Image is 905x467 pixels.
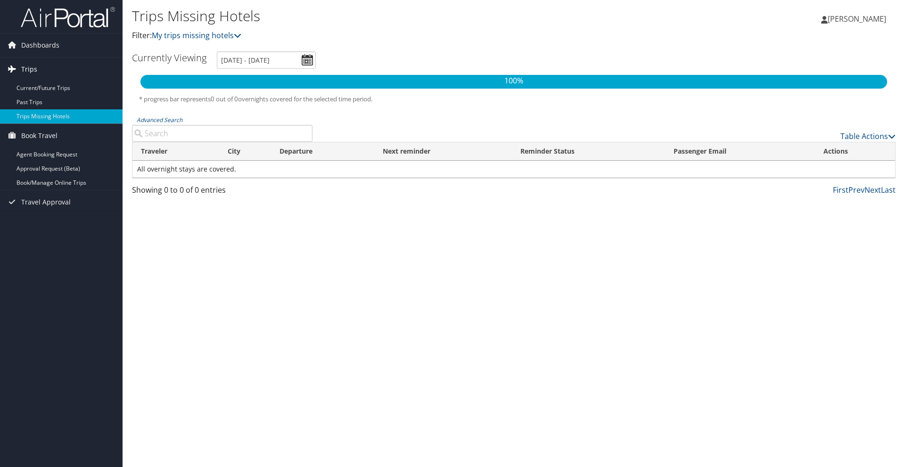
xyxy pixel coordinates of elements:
h3: Currently Viewing [132,51,206,64]
a: Next [864,185,881,195]
div: Showing 0 to 0 of 0 entries [132,184,313,200]
a: My trips missing hotels [152,30,241,41]
a: Last [881,185,896,195]
p: Filter: [132,30,641,42]
th: Departure: activate to sort column descending [271,142,374,161]
a: Prev [848,185,864,195]
input: [DATE] - [DATE] [217,51,316,69]
th: Next reminder [374,142,512,161]
a: First [833,185,848,195]
td: All overnight stays are covered. [132,161,895,178]
h1: Trips Missing Hotels [132,6,641,26]
span: Book Travel [21,124,58,147]
input: Advanced Search [132,125,313,142]
h5: * progress bar represents overnights covered for the selected time period. [139,95,889,104]
th: Actions [815,142,895,161]
span: [PERSON_NAME] [828,14,886,24]
span: 0 out of 0 [211,95,238,103]
th: Traveler: activate to sort column ascending [132,142,219,161]
span: Travel Approval [21,190,71,214]
img: airportal-logo.png [21,6,115,28]
span: Dashboards [21,33,59,57]
span: Trips [21,57,37,81]
th: Reminder Status [512,142,665,161]
th: City: activate to sort column ascending [219,142,271,161]
p: 100% [140,75,887,87]
a: [PERSON_NAME] [821,5,896,33]
a: Advanced Search [137,116,182,124]
th: Passenger Email: activate to sort column ascending [665,142,815,161]
a: Table Actions [840,131,896,141]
